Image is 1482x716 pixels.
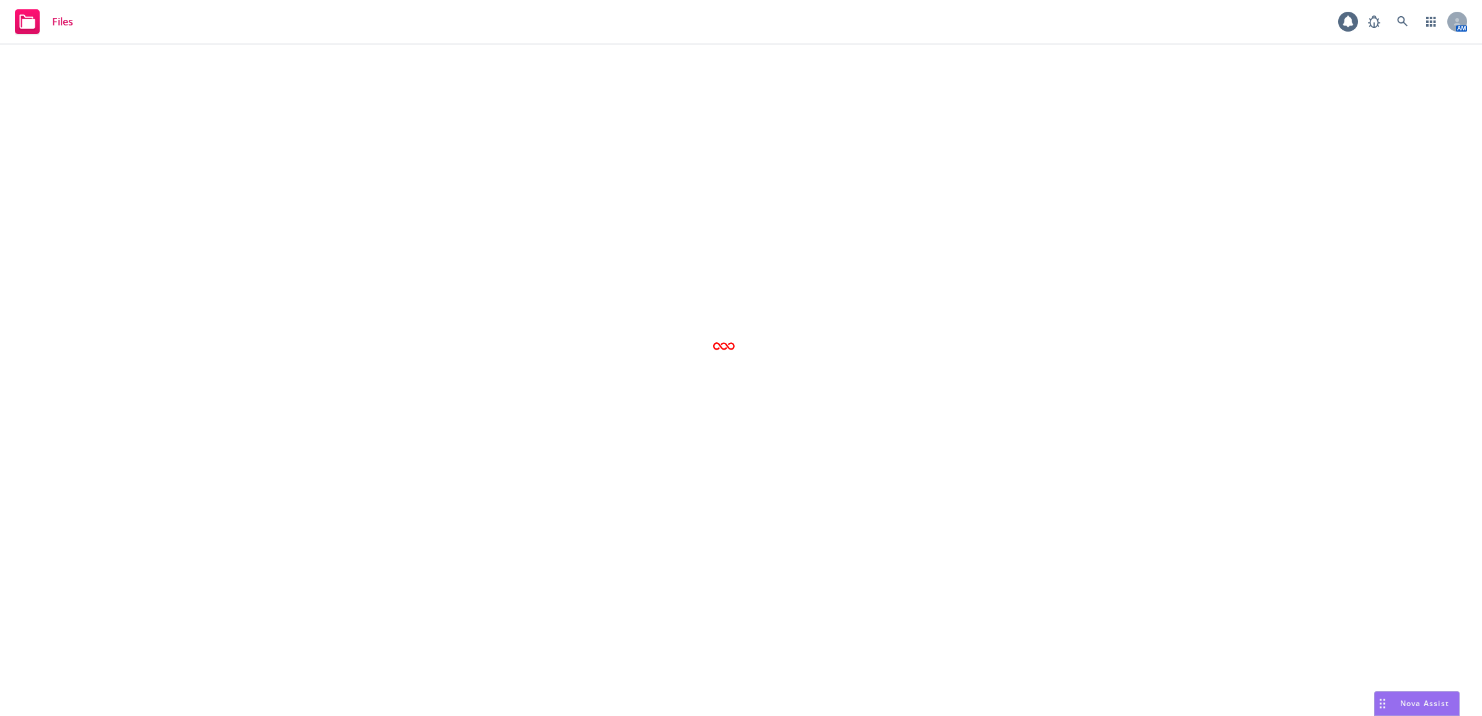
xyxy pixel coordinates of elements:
a: Files [10,4,78,39]
span: Nova Assist [1400,698,1449,709]
a: Report a Bug [1362,9,1387,34]
button: Nova Assist [1374,691,1460,716]
span: Files [52,17,73,27]
a: Search [1390,9,1415,34]
div: Drag to move [1375,692,1390,715]
a: Switch app [1419,9,1444,34]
